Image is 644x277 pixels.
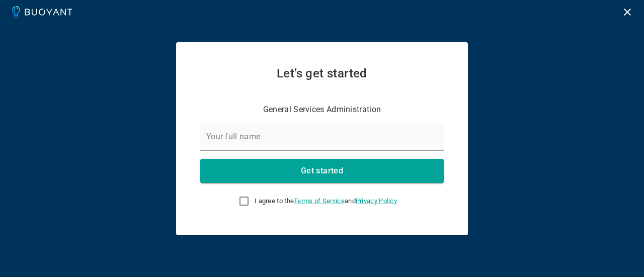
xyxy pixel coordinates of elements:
[263,105,381,115] p: General Services Administration
[619,4,636,21] button: Logout
[294,197,345,205] a: Terms of Service
[200,159,444,183] button: Get started
[619,7,636,16] a: Logout
[356,197,397,205] a: Privacy Policy
[200,66,444,80] h2: Let’s get started
[255,197,397,205] span: I agree to the and
[301,166,343,176] h4: Get started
